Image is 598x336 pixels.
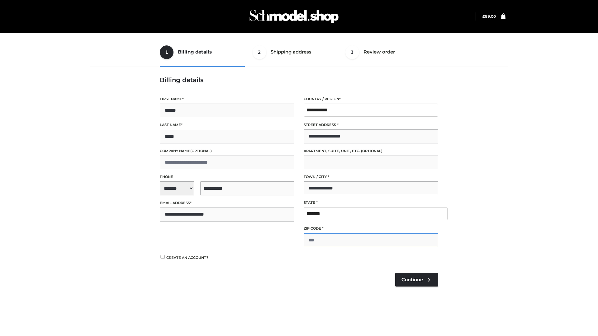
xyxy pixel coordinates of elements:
span: (optional) [190,149,212,153]
bdi: 89.00 [482,14,496,19]
a: Continue [395,273,438,287]
label: First name [160,96,294,102]
input: Create an account? [160,255,165,259]
h3: Billing details [160,76,438,84]
label: Street address [304,122,438,128]
span: Continue [401,277,423,282]
label: State [304,200,438,206]
label: Company name [160,148,294,154]
label: Country / Region [304,96,438,102]
img: Schmodel Admin 964 [247,4,341,29]
a: £89.00 [482,14,496,19]
label: Phone [160,174,294,180]
span: (optional) [361,149,382,153]
label: Apartment, suite, unit, etc. [304,148,438,154]
span: Create an account? [166,255,208,260]
label: Email address [160,200,294,206]
label: ZIP Code [304,226,438,231]
span: £ [482,14,485,19]
label: Town / City [304,174,438,180]
label: Last name [160,122,294,128]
